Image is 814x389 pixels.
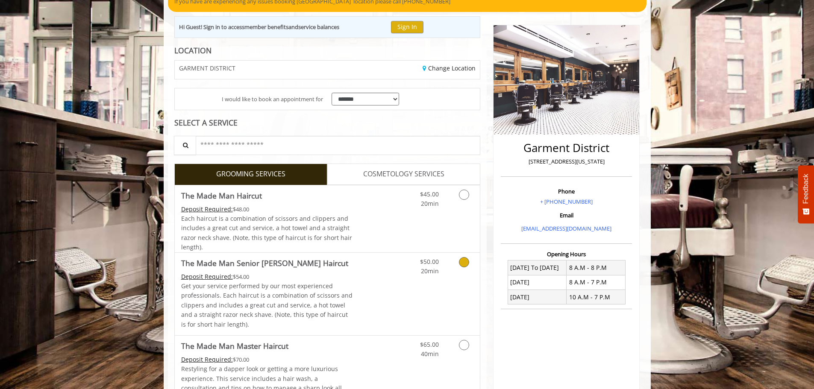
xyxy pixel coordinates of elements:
[222,95,323,104] span: I would like to book an appointment for
[521,225,611,232] a: [EMAIL_ADDRESS][DOMAIN_NAME]
[503,142,630,154] h2: Garment District
[181,355,353,364] div: $70.00
[508,290,567,304] td: [DATE]
[567,260,626,275] td: 8 A.M - 8 P.M
[421,267,439,275] span: 20min
[181,205,353,214] div: $48.00
[181,340,288,352] b: The Made Man Master Haircut
[216,169,285,180] span: GROOMING SERVICES
[798,165,814,223] button: Feedback - Show survey
[391,21,423,33] button: Sign In
[508,260,567,275] td: [DATE] To [DATE]
[420,257,439,266] span: $50.00
[802,174,810,204] span: Feedback
[181,257,348,269] b: The Made Man Senior [PERSON_NAME] Haircut
[174,45,212,56] b: LOCATION
[501,251,632,257] h3: Opening Hours
[181,205,233,213] span: This service needs some Advance to be paid before we block your appointment
[508,275,567,290] td: [DATE]
[421,199,439,208] span: 20min
[181,214,352,251] span: Each haircut is a combination of scissors and clippers and includes a great cut and service, a ho...
[181,272,233,281] span: This service needs some Advance to be paid before we block your appointment
[244,23,288,31] b: member benefits
[540,198,593,205] a: + [PHONE_NUMBER]
[423,64,476,72] a: Change Location
[181,272,353,281] div: $54.00
[181,281,353,329] p: Get your service performed by our most experienced professionals. Each haircut is a combination o...
[503,157,630,166] p: [STREET_ADDRESS][US_STATE]
[181,190,262,202] b: The Made Man Haircut
[363,169,444,180] span: COSMETOLOGY SERVICES
[298,23,339,31] b: service balances
[420,190,439,198] span: $45.00
[567,275,626,290] td: 8 A.M - 7 P.M
[174,119,481,127] div: SELECT A SERVICE
[503,212,630,218] h3: Email
[421,350,439,358] span: 40min
[503,188,630,194] h3: Phone
[174,136,196,155] button: Service Search
[567,290,626,304] td: 10 A.M - 7 P.M
[179,65,235,71] span: GARMENT DISTRICT
[181,355,233,363] span: This service needs some Advance to be paid before we block your appointment
[420,340,439,348] span: $65.00
[179,23,339,32] div: Hi Guest! Sign in to access and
